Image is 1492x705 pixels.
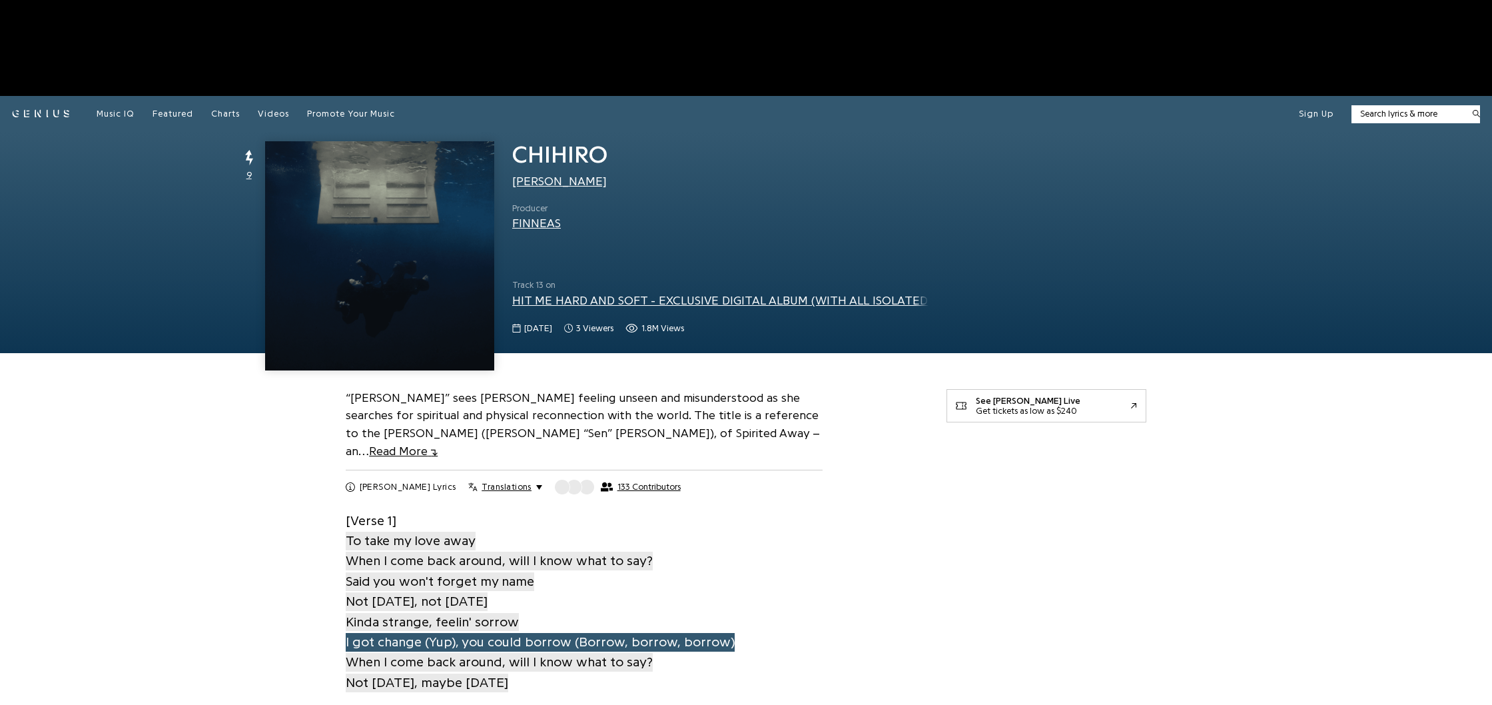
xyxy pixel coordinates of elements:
[211,109,240,118] span: Charts
[625,322,684,335] span: 1,790,275 views
[346,653,653,692] span: When I come back around, will I know what to say? Not [DATE], maybe [DATE]
[524,322,552,335] span: [DATE]
[512,217,561,229] a: FINNEAS
[512,279,929,292] span: Track 13 on
[512,175,607,187] a: [PERSON_NAME]
[512,143,607,167] span: CHIHIRO
[482,481,531,493] span: Translations
[346,551,653,632] a: When I come back around, will I know what to say?Said you won't forget my nameNot [DATE], not [DA...
[265,141,494,370] img: Cover art for CHIHIRO by Billie Eilish
[346,652,653,693] a: When I come back around, will I know what to say?Not [DATE], maybe [DATE]
[976,406,1080,416] div: Get tickets as low as $240
[512,202,561,215] span: Producer
[617,482,681,492] span: 133 Contributors
[946,389,1146,422] a: See [PERSON_NAME] LiveGet tickets as low as $240
[641,322,684,335] span: 1.8M views
[246,169,252,182] span: 9
[369,445,438,457] span: Read More
[346,632,735,652] a: I got change (Yup), you could borrow (Borrow, borrow, borrow)
[346,532,476,550] span: To take my love away
[576,322,613,335] span: 3 viewers
[258,108,289,120] a: Videos
[346,392,820,458] a: “[PERSON_NAME]” sees [PERSON_NAME] feeling unseen and misunderstood as she searches for spiritual...
[346,530,476,551] a: To take my love away
[468,481,542,493] button: Translations
[153,109,193,118] span: Featured
[564,322,613,335] span: 3 viewers
[307,108,395,120] a: Promote Your Music
[346,633,735,652] span: I got change (Yup), you could borrow (Borrow, borrow, borrow)
[97,109,135,118] span: Music IQ
[1299,108,1333,120] button: Sign Up
[258,109,289,118] span: Videos
[976,396,1080,406] div: See [PERSON_NAME] Live
[307,109,395,118] span: Promote Your Music
[512,295,989,307] a: HIT ME HARD AND SOFT - EXCLUSIVE DIGITAL ALBUM (WITH ALL ISOLATED VOCALS)
[211,108,240,120] a: Charts
[554,479,681,495] button: 133 Contributors
[1351,107,1464,121] input: Search lyrics & more
[346,552,653,631] span: When I come back around, will I know what to say? Said you won't forget my name Not [DATE], not [...
[97,108,135,120] a: Music IQ
[360,481,456,493] h2: [PERSON_NAME] Lyrics
[153,108,193,120] a: Featured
